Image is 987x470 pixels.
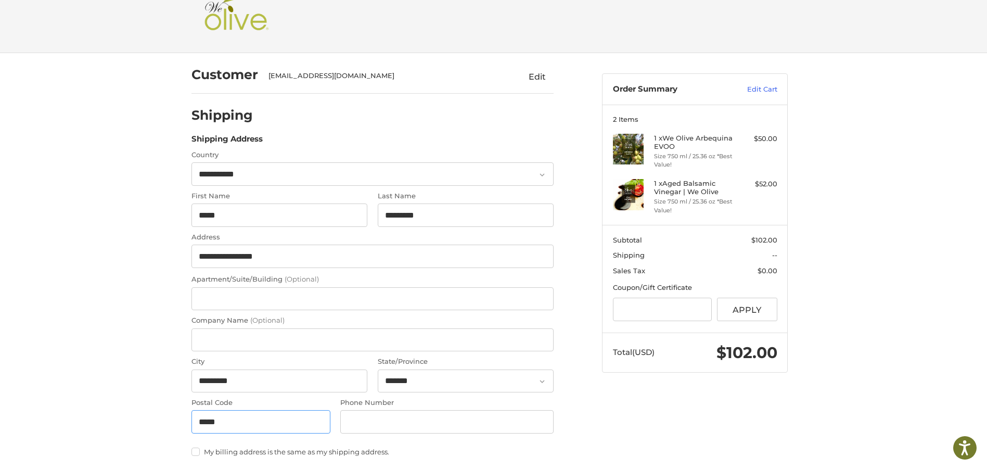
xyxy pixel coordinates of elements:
li: Size 750 ml / 25.36 oz *Best Value! [654,152,734,169]
button: Open LiveChat chat widget [120,14,132,26]
div: Coupon/Gift Certificate [613,283,777,293]
h3: Order Summary [613,84,725,95]
label: My billing address is the same as my shipping address. [191,448,554,456]
h3: 2 Items [613,115,777,123]
h4: 1 x We Olive Arbequina EVOO [654,134,734,151]
span: $102.00 [751,236,777,244]
span: Shipping [613,251,645,259]
label: State/Province [378,357,554,367]
div: $50.00 [736,134,777,144]
span: Total (USD) [613,347,655,357]
h2: Shipping [191,107,253,123]
div: [EMAIL_ADDRESS][DOMAIN_NAME] [268,71,501,81]
button: Edit [520,68,554,85]
button: Apply [717,298,777,321]
div: $52.00 [736,179,777,189]
h2: Customer [191,67,258,83]
label: Apartment/Suite/Building [191,274,554,285]
label: Address [191,232,554,243]
label: Postal Code [191,398,330,408]
li: Size 750 ml / 25.36 oz *Best Value! [654,197,734,214]
span: $102.00 [716,343,777,362]
span: Subtotal [613,236,642,244]
input: Gift Certificate or Coupon Code [613,298,712,321]
legend: Shipping Address [191,133,263,150]
label: First Name [191,191,367,201]
small: (Optional) [285,275,319,283]
p: We're away right now. Please check back later! [15,16,118,24]
span: -- [772,251,777,259]
span: Sales Tax [613,266,645,275]
label: City [191,357,367,367]
small: (Optional) [250,316,285,324]
label: Country [191,150,554,160]
h4: 1 x Aged Balsamic Vinegar | We Olive [654,179,734,196]
label: Phone Number [340,398,554,408]
a: Edit Cart [725,84,777,95]
label: Company Name [191,315,554,326]
iframe: Google Customer Reviews [901,442,987,470]
label: Last Name [378,191,554,201]
span: $0.00 [758,266,777,275]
